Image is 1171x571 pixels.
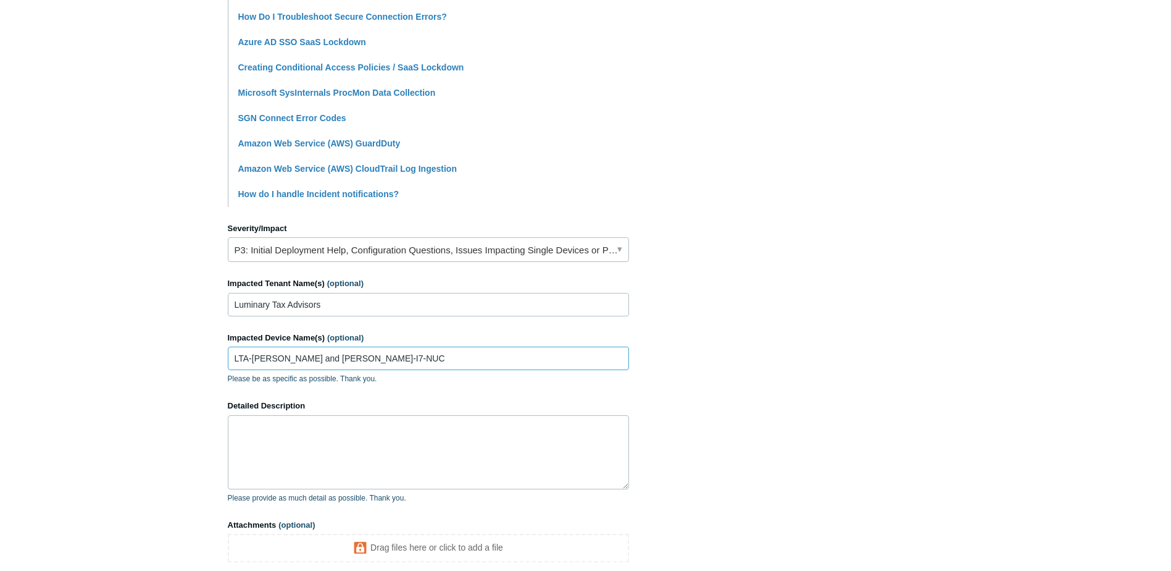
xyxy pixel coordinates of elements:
a: Amazon Web Service (AWS) GuardDuty [238,138,401,148]
a: P3: Initial Deployment Help, Configuration Questions, Issues Impacting Single Devices or Past Out... [228,237,629,262]
p: Please be as specific as possible. Thank you. [228,373,629,384]
label: Impacted Tenant Name(s) [228,277,629,290]
a: How do I handle Incident notifications? [238,189,399,199]
a: SGN Connect Error Codes [238,113,346,123]
a: How Do I Troubleshoot Secure Connection Errors? [238,12,447,22]
label: Severity/Impact [228,222,629,235]
a: Microsoft SysInternals ProcMon Data Collection [238,88,436,98]
a: Amazon Web Service (AWS) CloudTrail Log Ingestion [238,164,457,174]
span: (optional) [327,333,364,342]
label: Impacted Device Name(s) [228,332,629,344]
label: Detailed Description [228,400,629,412]
span: (optional) [278,520,315,530]
span: (optional) [327,279,364,288]
p: Please provide as much detail as possible. Thank you. [228,493,629,504]
a: Azure AD SSO SaaS Lockdown [238,37,366,47]
a: Creating Conditional Access Policies / SaaS Lockdown [238,62,464,72]
label: Attachments [228,519,629,531]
